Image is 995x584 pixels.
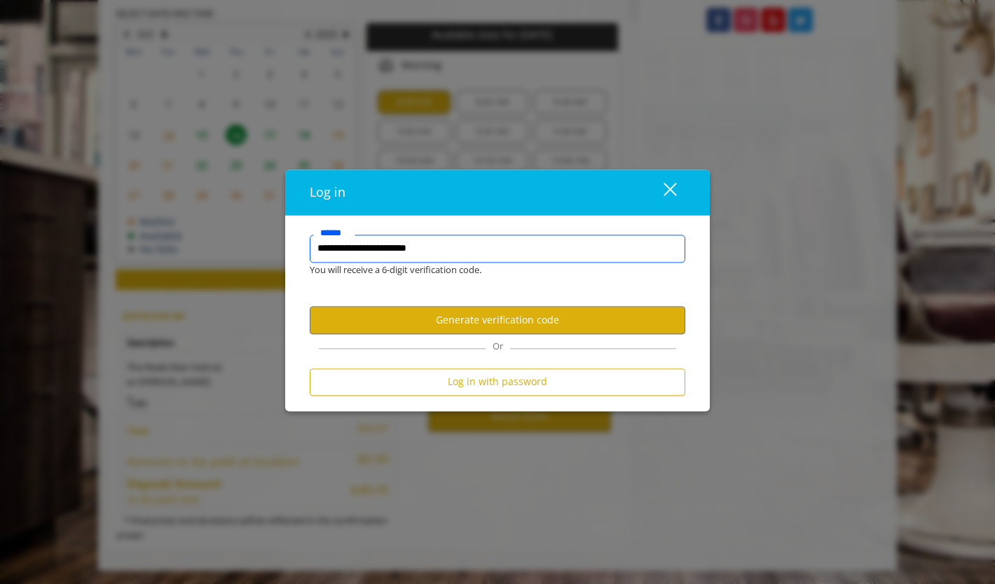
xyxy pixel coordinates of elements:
[299,263,675,277] div: You will receive a 6-digit verification code.
[486,340,510,352] span: Or
[310,368,685,396] button: Log in with password
[647,182,675,203] div: close dialog
[310,183,345,200] span: Log in
[638,178,685,207] button: close dialog
[310,307,685,334] button: Generate verification code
